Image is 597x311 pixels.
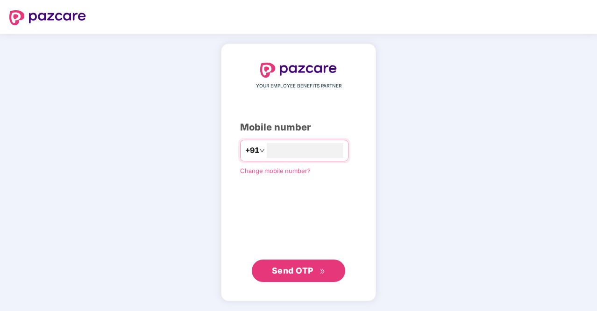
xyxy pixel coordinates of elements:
[240,167,311,174] a: Change mobile number?
[259,148,265,153] span: down
[245,145,259,156] span: +91
[272,266,313,275] span: Send OTP
[320,268,326,275] span: double-right
[240,120,357,135] div: Mobile number
[260,63,337,78] img: logo
[252,260,345,282] button: Send OTPdouble-right
[9,10,86,25] img: logo
[256,82,341,90] span: YOUR EMPLOYEE BENEFITS PARTNER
